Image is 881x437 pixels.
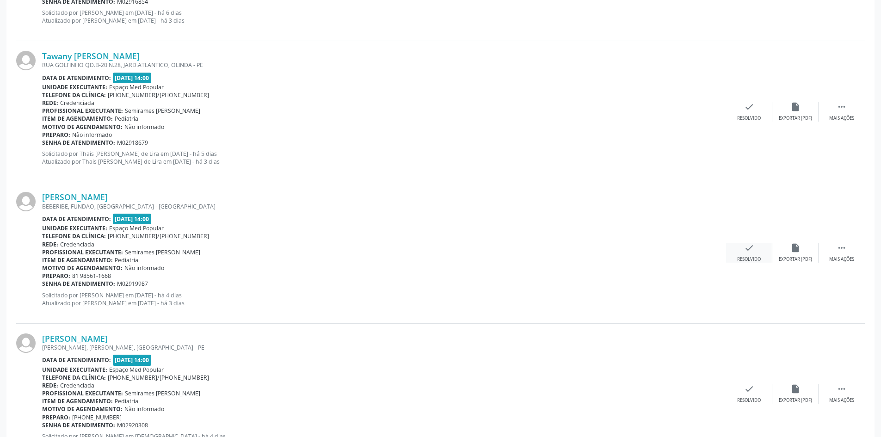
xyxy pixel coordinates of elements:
[42,107,123,115] b: Profissional executante:
[117,421,148,429] span: M02920308
[42,91,106,99] b: Telefone da clínica:
[837,102,847,112] i: 
[124,405,164,413] span: Não informado
[42,99,58,107] b: Rede:
[42,203,726,210] div: BEBERIBE, FUNDAO, [GEOGRAPHIC_DATA] - [GEOGRAPHIC_DATA]
[42,248,123,256] b: Profissional executante:
[113,73,152,83] span: [DATE] 14:00
[16,51,36,70] img: img
[115,397,138,405] span: Pediatria
[779,115,812,122] div: Exportar (PDF)
[779,256,812,263] div: Exportar (PDF)
[42,51,140,61] a: Tawany [PERSON_NAME]
[42,291,726,307] p: Solicitado por [PERSON_NAME] em [DATE] - há 4 dias Atualizado por [PERSON_NAME] em [DATE] - há 3 ...
[42,389,123,397] b: Profissional executante:
[115,115,138,123] span: Pediatria
[125,248,200,256] span: Semirames [PERSON_NAME]
[790,243,801,253] i: insert_drive_file
[42,405,123,413] b: Motivo de agendamento:
[829,115,854,122] div: Mais ações
[115,256,138,264] span: Pediatria
[42,256,113,264] b: Item de agendamento:
[113,214,152,224] span: [DATE] 14:00
[60,240,94,248] span: Credenciada
[42,83,107,91] b: Unidade executante:
[113,355,152,365] span: [DATE] 14:00
[790,384,801,394] i: insert_drive_file
[42,240,58,248] b: Rede:
[124,264,164,272] span: Não informado
[42,131,70,139] b: Preparo:
[829,397,854,404] div: Mais ações
[737,256,761,263] div: Resolvido
[42,192,108,202] a: [PERSON_NAME]
[42,366,107,374] b: Unidade executante:
[42,272,70,280] b: Preparo:
[42,123,123,131] b: Motivo de agendamento:
[779,397,812,404] div: Exportar (PDF)
[42,280,115,288] b: Senha de atendimento:
[42,139,115,147] b: Senha de atendimento:
[829,256,854,263] div: Mais ações
[108,91,209,99] span: [PHONE_NUMBER]/[PHONE_NUMBER]
[108,374,209,382] span: [PHONE_NUMBER]/[PHONE_NUMBER]
[790,102,801,112] i: insert_drive_file
[117,280,148,288] span: M02919987
[42,356,111,364] b: Data de atendimento:
[42,150,726,166] p: Solicitado por Thais [PERSON_NAME] de Lira em [DATE] - há 5 dias Atualizado por Thais [PERSON_NAM...
[60,382,94,389] span: Credenciada
[42,344,726,351] div: [PERSON_NAME], [PERSON_NAME], [GEOGRAPHIC_DATA] - PE
[60,99,94,107] span: Credenciada
[42,421,115,429] b: Senha de atendimento:
[42,333,108,344] a: [PERSON_NAME]
[16,192,36,211] img: img
[117,139,148,147] span: M02918679
[109,83,164,91] span: Espaço Med Popular
[42,232,106,240] b: Telefone da clínica:
[42,215,111,223] b: Data de atendimento:
[72,413,122,421] span: [PHONE_NUMBER]
[837,243,847,253] i: 
[72,131,112,139] span: Não informado
[42,61,726,69] div: RUA GOLFINHO QD.B-20 N.28, JARD.ATLANTICO, OLINDA - PE
[108,232,209,240] span: [PHONE_NUMBER]/[PHONE_NUMBER]
[42,413,70,421] b: Preparo:
[737,115,761,122] div: Resolvido
[124,123,164,131] span: Não informado
[744,243,754,253] i: check
[42,264,123,272] b: Motivo de agendamento:
[42,374,106,382] b: Telefone da clínica:
[42,74,111,82] b: Data de atendimento:
[72,272,111,280] span: 81 98561-1668
[16,333,36,353] img: img
[125,107,200,115] span: Semirames [PERSON_NAME]
[42,9,726,25] p: Solicitado por [PERSON_NAME] em [DATE] - há 6 dias Atualizado por [PERSON_NAME] em [DATE] - há 3 ...
[42,115,113,123] b: Item de agendamento:
[837,384,847,394] i: 
[109,366,164,374] span: Espaço Med Popular
[125,389,200,397] span: Semirames [PERSON_NAME]
[744,384,754,394] i: check
[744,102,754,112] i: check
[109,224,164,232] span: Espaço Med Popular
[42,224,107,232] b: Unidade executante:
[42,397,113,405] b: Item de agendamento:
[737,397,761,404] div: Resolvido
[42,382,58,389] b: Rede:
